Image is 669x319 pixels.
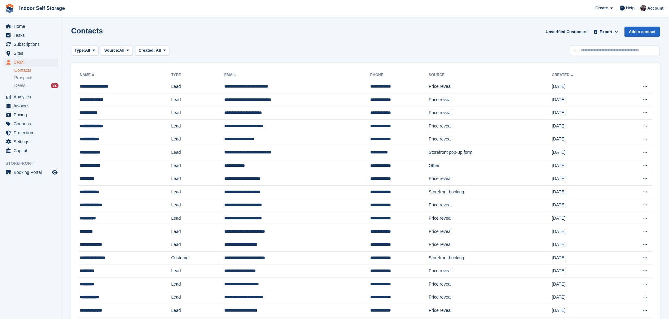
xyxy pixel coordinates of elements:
[552,80,616,93] td: [DATE]
[171,159,224,172] td: Lead
[171,278,224,291] td: Lead
[647,5,663,11] span: Account
[3,93,58,101] a: menu
[51,83,58,88] div: 82
[3,137,58,146] a: menu
[429,238,552,252] td: Price reveal
[552,119,616,133] td: [DATE]
[171,172,224,186] td: Lead
[552,106,616,120] td: [DATE]
[552,146,616,159] td: [DATE]
[14,110,51,119] span: Pricing
[14,82,58,89] a: Deals 82
[624,27,660,37] a: Add a contact
[14,75,58,81] a: Prospects
[552,133,616,146] td: [DATE]
[600,29,612,35] span: Export
[14,128,51,137] span: Protection
[171,80,224,93] td: Lead
[171,185,224,199] td: Lead
[85,47,90,54] span: All
[429,159,552,172] td: Other
[14,67,58,73] a: Contacts
[14,31,51,40] span: Tasks
[14,22,51,31] span: Home
[14,83,25,88] span: Deals
[552,251,616,265] td: [DATE]
[640,5,646,11] img: Sandra Pomeroy
[552,238,616,252] td: [DATE]
[224,70,370,80] th: Email
[3,101,58,110] a: menu
[135,45,169,56] button: Created: All
[71,45,98,56] button: Type: All
[592,27,620,37] button: Export
[3,168,58,177] a: menu
[429,119,552,133] td: Price reveal
[171,225,224,238] td: Lead
[3,31,58,40] a: menu
[14,93,51,101] span: Analytics
[171,133,224,146] td: Lead
[370,70,429,80] th: Phone
[3,40,58,49] a: menu
[595,5,608,11] span: Create
[14,75,33,81] span: Prospects
[171,93,224,106] td: Lead
[429,212,552,225] td: Price reveal
[552,93,616,106] td: [DATE]
[14,40,51,49] span: Subscriptions
[156,48,161,53] span: All
[171,304,224,317] td: Lead
[552,199,616,212] td: [DATE]
[171,199,224,212] td: Lead
[429,80,552,93] td: Price reveal
[552,212,616,225] td: [DATE]
[14,168,51,177] span: Booking Portal
[552,185,616,199] td: [DATE]
[14,101,51,110] span: Invoices
[5,4,14,13] img: stora-icon-8386f47178a22dfd0bd8f6a31ec36ba5ce8667c1dd55bd0f319d3a0aa187defe.svg
[17,3,67,13] a: Indoor Self Storage
[75,47,85,54] span: Type:
[171,146,224,159] td: Lead
[552,291,616,304] td: [DATE]
[429,251,552,265] td: Storefront booking
[80,73,96,77] a: Name
[14,146,51,155] span: Capital
[3,128,58,137] a: menu
[171,119,224,133] td: Lead
[429,304,552,317] td: Price reveal
[171,265,224,278] td: Lead
[429,70,552,80] th: Source
[14,49,51,58] span: Sites
[429,106,552,120] td: Price reveal
[171,212,224,225] td: Lead
[119,47,125,54] span: All
[626,5,635,11] span: Help
[543,27,590,37] a: Unverified Customers
[3,110,58,119] a: menu
[429,146,552,159] td: Storefront pop-up form
[171,106,224,120] td: Lead
[14,119,51,128] span: Coupons
[552,172,616,186] td: [DATE]
[3,49,58,58] a: menu
[429,172,552,186] td: Price reveal
[429,265,552,278] td: Price reveal
[171,238,224,252] td: Lead
[171,291,224,304] td: Lead
[429,291,552,304] td: Price reveal
[429,199,552,212] td: Price reveal
[14,58,51,67] span: CRM
[101,45,133,56] button: Source: All
[429,185,552,199] td: Storefront booking
[3,58,58,67] a: menu
[171,70,224,80] th: Type
[429,225,552,238] td: Price reveal
[171,251,224,265] td: Customer
[429,278,552,291] td: Price reveal
[552,159,616,172] td: [DATE]
[3,146,58,155] a: menu
[552,73,574,77] a: Created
